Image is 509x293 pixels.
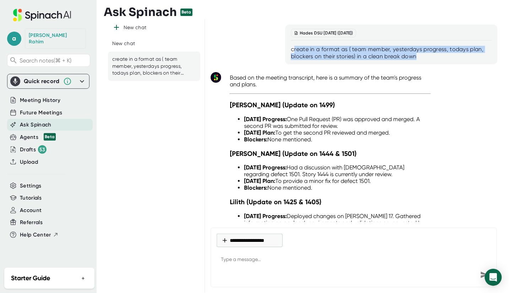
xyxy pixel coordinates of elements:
button: Upload [20,158,38,166]
li: Had a discussion with [DEMOGRAPHIC_DATA] regarding defect 1501. Story 1444 is currently under rev... [244,164,431,178]
button: Settings [20,182,42,190]
button: Ask Spinach [20,121,52,129]
div: 53 [38,145,47,154]
div: Quick record [24,78,60,85]
button: Drafts 53 [20,145,47,154]
div: Drafts [20,145,47,154]
div: Beta [180,9,193,16]
button: Account [20,206,42,215]
div: Open Intercom Messenger [485,269,502,286]
span: Search notes (⌘ + K) [20,57,71,64]
strong: [PERSON_NAME] (Update on 1444 & 1501) [230,150,357,158]
div: create in a format as ( team member, yesterdays progress, todays plan, blockers on their stories)... [291,46,492,60]
span: a [7,32,21,46]
strong: Blockers: [244,136,267,143]
li: To provide a minor fix for defect 1501. [244,178,431,184]
div: Hades DSU [DATE] ([DATE]) [291,29,356,37]
div: Agents [20,133,56,141]
h3: Ask Spinach [104,5,177,19]
h2: Starter Guide [11,273,50,283]
div: New chat [112,40,135,47]
button: Meeting History [20,96,60,104]
strong: [DATE] Progress: [244,116,287,123]
button: Referrals [20,218,43,227]
li: None mentioned. [244,136,431,143]
div: create in a format as ( team member, yesterdays progress, todays plan, blockers on their stories)... [112,56,185,77]
strong: [PERSON_NAME] (Update on 1499) [230,101,335,109]
li: To get the second PR reviewed and merged. [244,129,431,136]
li: None mentioned. [244,184,431,191]
li: One Pull Request (PR) was approved and merged. A second PR was submitted for review. [244,116,431,129]
span: Help Center [20,231,51,239]
strong: Blockers: [244,184,267,191]
strong: Lilith (Update on 1425 & 1405) [230,198,321,206]
li: Deployed changes on [PERSON_NAME] 17. Gathered information on payload requirements and validation... [244,213,431,240]
div: Beta [44,133,56,141]
button: Help Center [20,231,59,239]
button: Future Meetings [20,109,62,117]
div: New chat [124,25,146,31]
button: Tutorials [20,194,42,202]
strong: [DATE] Progress: [244,164,287,171]
div: Send message [478,268,491,281]
button: Agents Beta [20,133,56,141]
p: Based on the meeting transcript, here is a summary of the team's progress and plans. [230,74,431,88]
div: Abdul Rahim [29,32,82,45]
strong: [DATE] Progress: [244,213,287,219]
strong: [DATE] Plan: [244,129,275,136]
button: + [78,273,88,283]
div: Quick record [10,74,86,88]
strong: [DATE] Plan: [244,178,275,184]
